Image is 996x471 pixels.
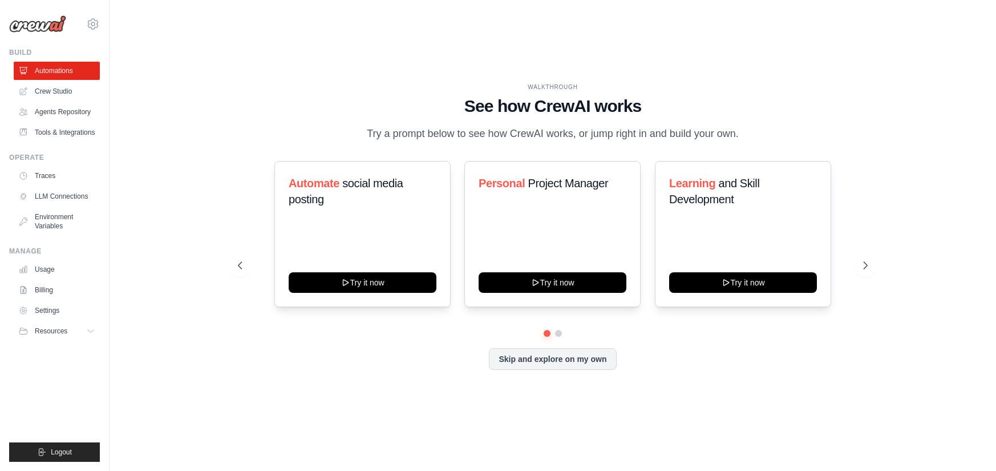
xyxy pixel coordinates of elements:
img: Logo [9,15,66,33]
h1: See how CrewAI works [238,96,868,116]
div: Build [9,48,100,57]
span: Learning [669,177,715,190]
span: Personal [479,177,525,190]
button: Logout [9,442,100,462]
button: Skip and explore on my own [489,348,616,370]
button: Try it now [669,272,817,293]
a: Billing [14,281,100,299]
a: Automations [14,62,100,80]
a: Crew Studio [14,82,100,100]
span: Automate [289,177,339,190]
button: Try it now [289,272,436,293]
div: Operate [9,153,100,162]
a: Traces [14,167,100,185]
a: Environment Variables [14,208,100,235]
a: LLM Connections [14,187,100,206]
span: Project Manager [528,177,609,190]
a: Agents Repository [14,103,100,121]
span: Logout [51,448,72,457]
p: Try a prompt below to see how CrewAI works, or jump right in and build your own. [361,126,744,142]
button: Try it now [479,272,626,293]
div: WALKTHROUGH [238,83,868,91]
span: social media posting [289,177,403,206]
a: Usage [14,260,100,279]
a: Settings [14,301,100,320]
div: Manage [9,247,100,256]
a: Tools & Integrations [14,123,100,142]
span: Resources [35,327,67,336]
button: Resources [14,322,100,340]
span: and Skill Development [669,177,759,206]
